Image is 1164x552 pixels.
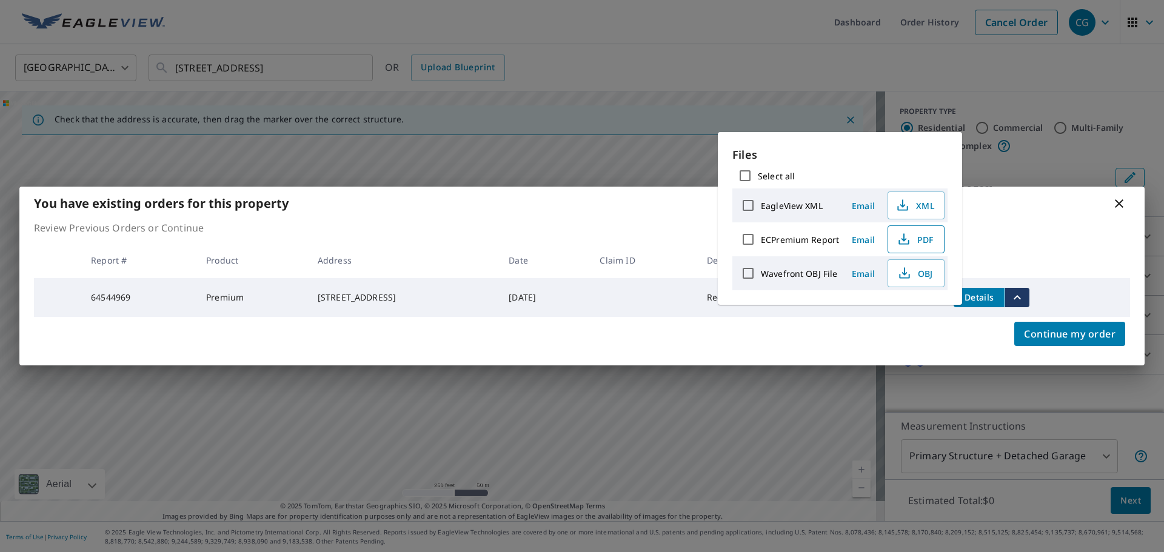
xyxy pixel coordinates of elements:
[308,242,499,278] th: Address
[732,147,948,163] p: Files
[888,225,945,253] button: PDF
[81,242,196,278] th: Report #
[34,195,289,211] b: You have existing orders for this property
[697,242,800,278] th: Delivery
[196,242,308,278] th: Product
[844,230,883,249] button: Email
[849,234,878,245] span: Email
[1024,325,1115,342] span: Continue my order
[1014,322,1125,346] button: Continue my order
[761,268,837,279] label: Wavefront OBJ File
[81,278,196,317] td: 64544969
[196,278,308,317] td: Premium
[758,170,795,182] label: Select all
[1005,288,1029,307] button: filesDropdownBtn-64544969
[761,234,839,245] label: ECPremium Report
[888,191,945,219] button: XML
[590,242,697,278] th: Claim ID
[844,264,883,283] button: Email
[888,259,945,287] button: OBJ
[844,196,883,215] button: Email
[961,291,997,303] span: Details
[895,198,934,213] span: XML
[499,278,590,317] td: [DATE]
[954,288,1005,307] button: detailsBtn-64544969
[849,268,878,279] span: Email
[34,221,1130,235] p: Review Previous Orders or Continue
[761,200,823,211] label: EagleView XML
[697,278,800,317] td: Regular
[895,232,934,247] span: PDF
[318,291,489,304] div: [STREET_ADDRESS]
[849,200,878,211] span: Email
[895,266,934,281] span: OBJ
[499,242,590,278] th: Date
